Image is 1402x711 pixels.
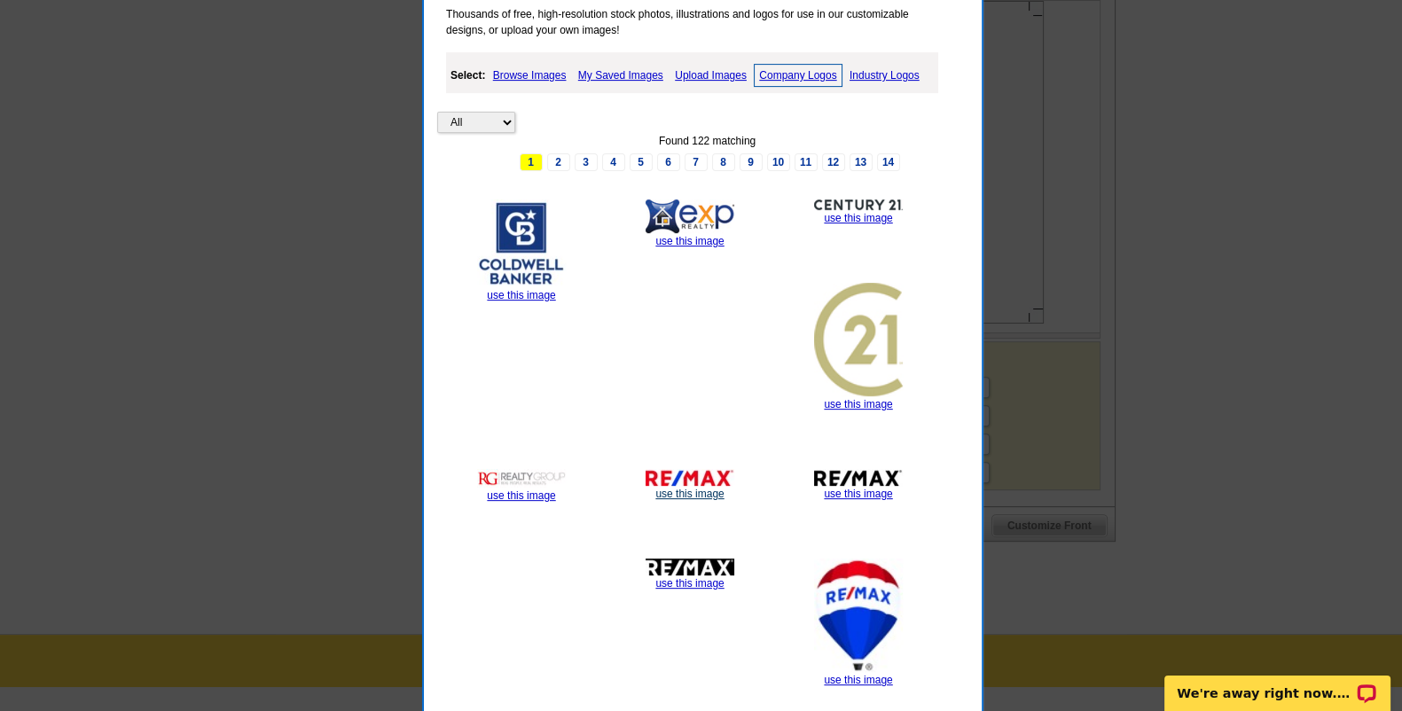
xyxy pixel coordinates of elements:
a: use this image [487,489,555,502]
a: Upload Images [670,65,751,86]
a: Industry Logos [845,65,924,86]
a: Browse Images [489,65,571,86]
a: My Saved Images [574,65,668,86]
a: use this image [487,289,555,301]
a: use this image [824,674,892,686]
a: 6 [657,153,680,171]
img: thumb-59973810cb0f6.jpg [646,559,734,575]
strong: Select: [450,69,485,82]
a: use this image [655,577,724,590]
img: thumb-5ced67d48c43e.jpg [646,199,734,233]
a: 13 [850,153,873,171]
a: 10 [767,153,790,171]
div: Found 122 matching [437,133,977,149]
a: use this image [655,235,724,247]
p: Thousands of free, high-resolution stock photos, illustrations and logos for use in our customiza... [437,6,944,38]
a: 7 [685,153,708,171]
img: thumb-5e98bd34126aa.jpg [477,199,566,287]
a: 2 [547,153,570,171]
a: use this image [824,212,892,224]
a: 4 [602,153,625,171]
iframe: LiveChat chat widget [1153,655,1402,711]
span: 1 [520,153,543,171]
a: use this image [655,488,724,500]
a: 9 [740,153,763,171]
a: 3 [575,153,598,171]
img: thumb-59b1c04599824.jpg [477,469,566,488]
img: thumb-5997384a6b52a.jpg [646,469,734,486]
img: thumb-5997382fc352f.jpg [814,469,903,486]
img: thumb-599737ef9e529.jpg [814,559,903,672]
a: use this image [824,488,892,500]
a: 8 [712,153,735,171]
a: 14 [877,153,900,171]
a: use this image [824,398,892,410]
a: Company Logos [754,64,842,87]
a: 12 [822,153,845,171]
img: thumb-5acfb924d6603.jpg [814,283,903,396]
a: 11 [795,153,818,171]
a: 5 [630,153,653,171]
img: thumb-5acfb934a1a79.jpg [814,199,903,210]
